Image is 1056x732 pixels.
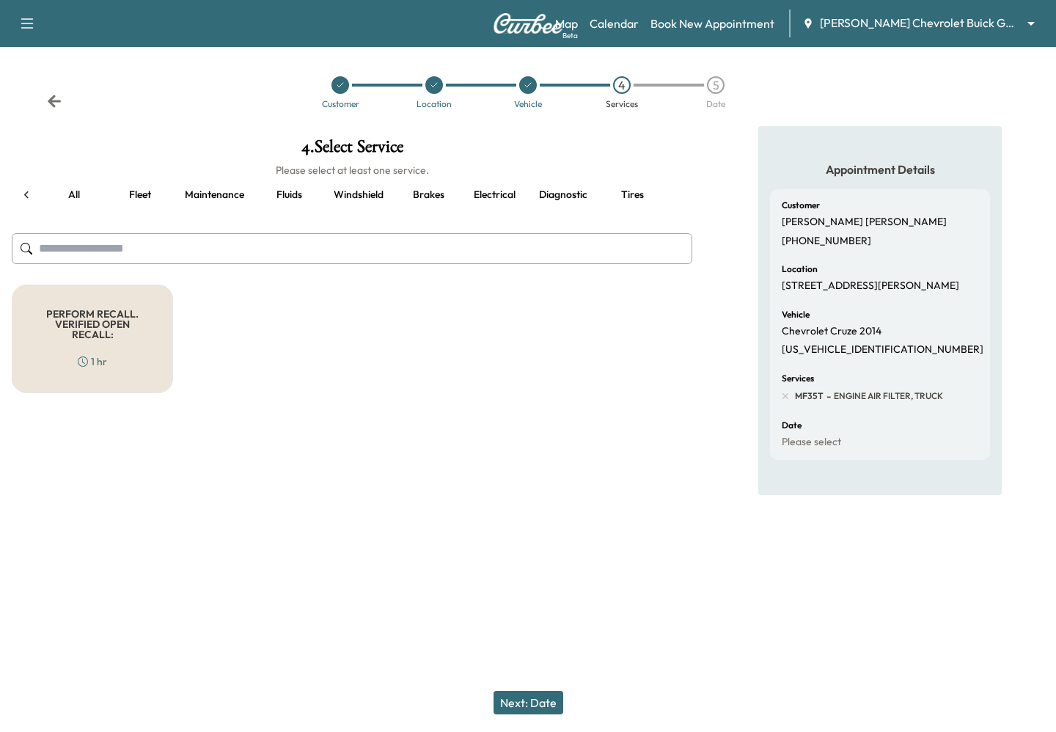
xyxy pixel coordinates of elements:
button: Tires [599,177,665,213]
a: MapBeta [555,15,578,32]
div: Location [417,100,452,109]
div: 1 hr [78,354,107,369]
h6: Vehicle [782,310,810,319]
button: Windshield [322,177,395,213]
div: Vehicle [514,100,542,109]
p: [STREET_ADDRESS][PERSON_NAME] [782,279,959,293]
button: Fluids [256,177,322,213]
h5: Appointment Details [770,161,990,177]
button: Brakes [395,177,461,213]
h6: Customer [782,201,820,210]
a: Calendar [590,15,639,32]
div: Date [706,100,725,109]
span: ENGINE AIR FILTER, TRUCK [831,390,943,402]
button: Electrical [461,177,527,213]
p: [PHONE_NUMBER] [782,235,871,248]
button: all [41,177,107,213]
div: Services [606,100,638,109]
button: Diagnostic [527,177,599,213]
div: 4 [613,76,631,94]
p: Please select [782,436,841,449]
p: Chevrolet Cruze 2014 [782,325,881,338]
h5: PERFORM RECALL. VERIFIED OPEN RECALL: [36,309,149,340]
div: basic tabs example [41,177,663,213]
h6: Services [782,374,814,383]
span: - [824,389,831,403]
h6: Please select at least one service. [12,163,692,177]
span: [PERSON_NAME] Chevrolet Buick GMC [820,15,1021,32]
h6: Date [782,421,802,430]
img: Curbee Logo [493,13,563,34]
div: Beta [562,30,578,41]
h1: 4 . Select Service [12,138,692,163]
div: Back [47,94,62,109]
p: [PERSON_NAME] [PERSON_NAME] [782,216,947,229]
span: MF35T [795,390,824,402]
button: Next: Date [494,691,563,714]
div: Customer [322,100,359,109]
a: Book New Appointment [650,15,774,32]
p: [US_VEHICLE_IDENTIFICATION_NUMBER] [782,343,983,356]
div: 5 [707,76,725,94]
button: Fleet [107,177,173,213]
h6: Location [782,265,818,274]
button: Maintenance [173,177,256,213]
